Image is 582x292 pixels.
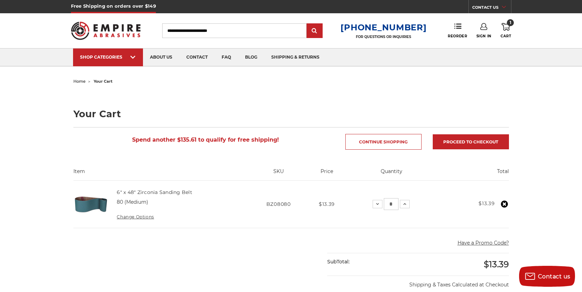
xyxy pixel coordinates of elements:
[179,48,215,66] a: contact
[308,24,322,38] input: Submit
[80,54,136,60] div: SHOP CATEGORIES
[94,79,113,84] span: your cart
[479,200,495,207] strong: $13.39
[117,214,154,219] a: Change Options
[73,187,108,222] img: 6" x 48" Zirconia Sanding Belt
[384,198,398,210] input: 6" x 48" Zirconia Sanding Belt Quantity:
[73,79,86,84] a: home
[264,48,326,66] a: shipping & returns
[238,48,264,66] a: blog
[437,168,509,180] th: Total
[327,276,509,289] p: Shipping & Taxes Calculated at Checkout
[340,22,426,32] a: [PHONE_NUMBER]
[249,168,308,180] th: SKU
[319,201,335,207] span: $13.39
[538,273,570,280] span: Contact us
[73,168,250,180] th: Item
[132,136,279,143] span: Spend another $135.61 to qualify for free shipping!
[346,168,437,180] th: Quantity
[143,48,179,66] a: about us
[472,3,511,13] a: CONTACT US
[117,199,148,206] dd: 80 (Medium)
[340,35,426,39] p: FOR QUESTIONS OR INQUIRIES
[458,239,509,247] button: Have a Promo Code?
[117,189,192,195] a: 6" x 48" Zirconia Sanding Belt
[433,134,509,149] a: Proceed to checkout
[215,48,238,66] a: faq
[266,201,291,207] span: BZ08080
[73,109,509,119] h1: Your Cart
[501,23,511,38] a: 1 Cart
[448,34,467,38] span: Reorder
[507,19,514,26] span: 1
[501,34,511,38] span: Cart
[484,259,509,269] span: $13.39
[327,253,418,270] div: SubTotal:
[519,266,575,287] button: Contact us
[345,134,422,150] a: Continue Shopping
[476,34,491,38] span: Sign In
[308,168,346,180] th: Price
[448,23,467,38] a: Reorder
[71,17,141,44] img: Empire Abrasives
